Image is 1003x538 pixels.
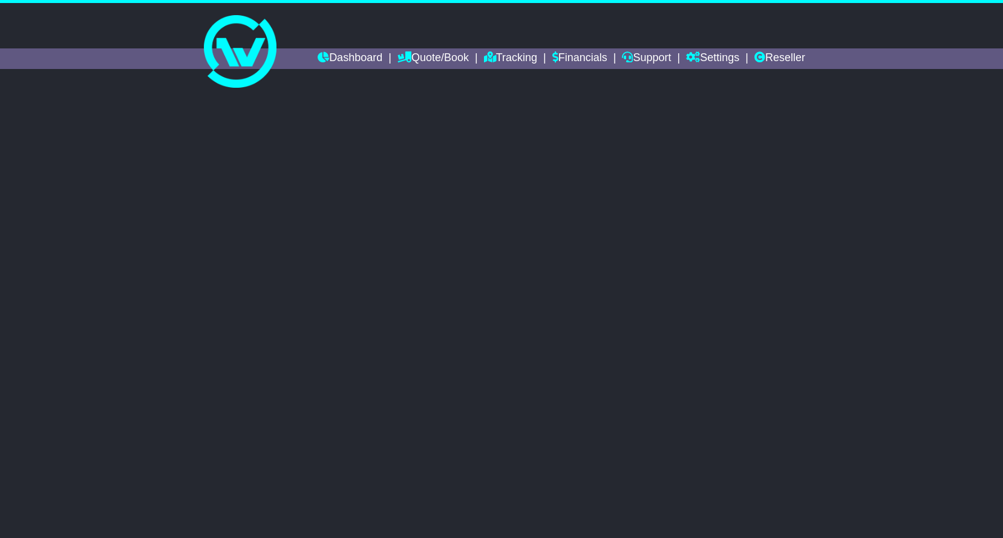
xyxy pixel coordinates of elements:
a: Tracking [484,48,537,69]
a: Settings [686,48,739,69]
a: Reseller [754,48,805,69]
a: Support [622,48,671,69]
a: Quote/Book [397,48,469,69]
a: Financials [552,48,607,69]
a: Dashboard [318,48,382,69]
